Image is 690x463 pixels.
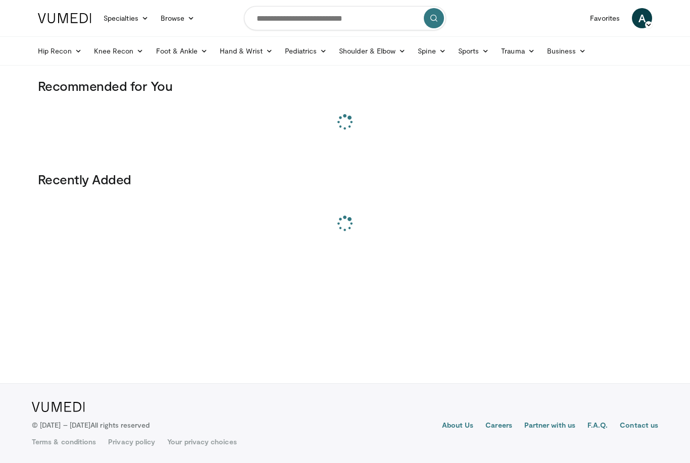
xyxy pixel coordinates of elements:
a: About Us [442,420,474,432]
a: Sports [452,41,496,61]
a: Shoulder & Elbow [333,41,412,61]
a: Hand & Wrist [214,41,279,61]
a: Spine [412,41,452,61]
input: Search topics, interventions [244,6,446,30]
a: F.A.Q. [587,420,608,432]
a: Partner with us [524,420,575,432]
a: A [632,8,652,28]
p: © [DATE] – [DATE] [32,420,150,430]
span: All rights reserved [90,421,150,429]
a: Hip Recon [32,41,88,61]
a: Business [541,41,593,61]
a: Foot & Ankle [150,41,214,61]
a: Privacy policy [108,437,155,447]
a: Favorites [584,8,626,28]
a: Your privacy choices [167,437,236,447]
a: Specialties [97,8,155,28]
a: Trauma [495,41,541,61]
img: VuMedi Logo [32,402,85,412]
h3: Recently Added [38,171,652,187]
img: VuMedi Logo [38,13,91,23]
a: Contact us [620,420,658,432]
a: Terms & conditions [32,437,96,447]
a: Browse [155,8,201,28]
h3: Recommended for You [38,78,652,94]
a: Careers [485,420,512,432]
a: Knee Recon [88,41,150,61]
a: Pediatrics [279,41,333,61]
